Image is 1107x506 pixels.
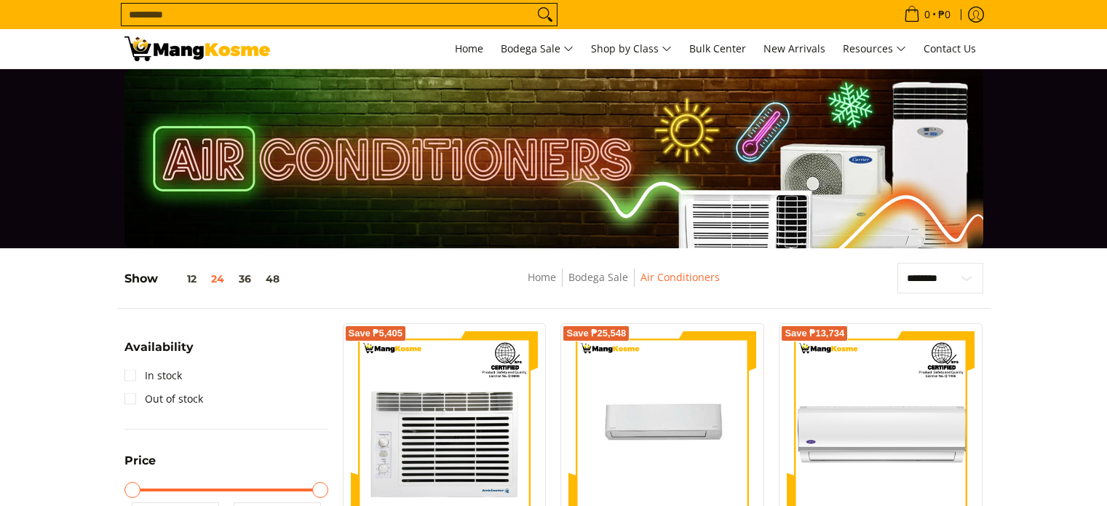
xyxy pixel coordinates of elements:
button: 36 [231,273,258,285]
button: 48 [258,273,287,285]
a: Air Conditioners [640,270,720,284]
h5: Show [124,272,287,286]
img: Bodega Sale Aircon l Mang Kosme: Home Appliances Warehouse Sale [124,36,270,61]
span: Price [124,455,156,467]
a: Home [448,29,491,68]
a: In stock [124,364,182,387]
span: Home [455,41,483,55]
span: Save ₱5,405 [349,329,403,338]
a: Home [528,270,556,284]
span: 0 [922,9,932,20]
span: Save ₱13,734 [785,329,844,338]
span: Bodega Sale [501,40,574,58]
span: Availability [124,341,194,353]
span: Contact Us [924,41,976,55]
span: Bulk Center [689,41,746,55]
button: Search [533,4,557,25]
summary: Open [124,341,194,364]
nav: Main Menu [285,29,983,68]
span: • [900,7,955,23]
a: Resources [836,29,913,68]
a: New Arrivals [756,29,833,68]
span: New Arrivals [763,41,825,55]
a: Out of stock [124,387,203,411]
span: Save ₱25,548 [566,329,626,338]
a: Bulk Center [682,29,753,68]
a: Bodega Sale [493,29,581,68]
a: Bodega Sale [568,270,628,284]
a: Contact Us [916,29,983,68]
summary: Open [124,455,156,478]
button: 24 [204,273,231,285]
a: Shop by Class [584,29,679,68]
span: Shop by Class [591,40,672,58]
button: 12 [158,273,204,285]
span: ₱0 [936,9,953,20]
nav: Breadcrumbs [421,269,825,301]
span: Resources [843,40,906,58]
